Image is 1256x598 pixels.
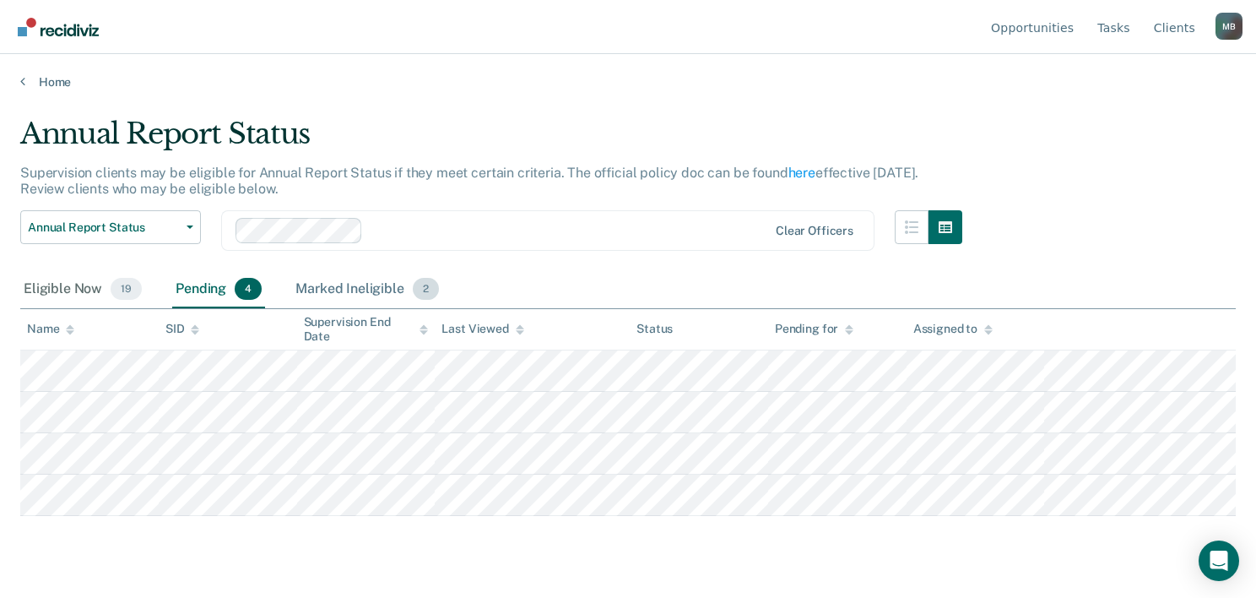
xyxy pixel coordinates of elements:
[776,224,853,238] div: Clear officers
[28,220,180,235] span: Annual Report Status
[292,271,442,308] div: Marked Ineligible2
[20,271,145,308] div: Eligible Now19
[913,322,993,336] div: Assigned to
[1215,13,1242,40] div: M B
[636,322,673,336] div: Status
[111,278,142,300] span: 19
[27,322,74,336] div: Name
[775,322,853,336] div: Pending for
[20,117,962,165] div: Annual Report Status
[788,165,815,181] a: here
[1215,13,1242,40] button: Profile dropdown button
[1199,541,1239,581] div: Open Intercom Messenger
[18,18,99,36] img: Recidiviz
[304,315,429,344] div: Supervision End Date
[413,278,439,300] span: 2
[20,165,918,197] p: Supervision clients may be eligible for Annual Report Status if they meet certain criteria. The o...
[441,322,523,336] div: Last Viewed
[20,74,1236,90] a: Home
[172,271,265,308] div: Pending4
[165,322,200,336] div: SID
[235,278,262,300] span: 4
[20,210,201,244] button: Annual Report Status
